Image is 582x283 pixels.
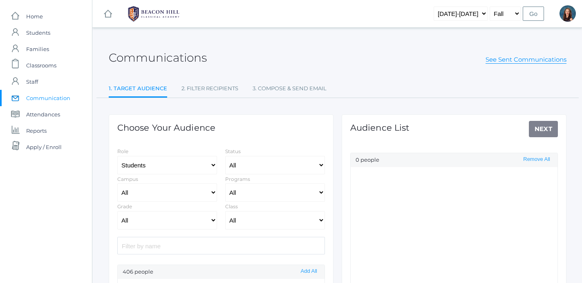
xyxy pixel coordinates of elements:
[26,41,49,57] span: Families
[109,80,167,98] a: 1. Target Audience
[26,123,47,139] span: Reports
[117,203,132,209] label: Grade
[351,153,557,167] div: 0 people
[117,123,215,132] h1: Choose Your Audience
[26,57,56,74] span: Classrooms
[486,56,566,64] a: See Sent Communications
[26,106,60,123] span: Attendances
[118,265,325,279] div: 406 people
[181,80,238,97] a: 2. Filter Recipients
[225,176,250,182] label: Programs
[521,156,553,163] button: Remove All
[123,4,184,24] img: 1_BHCALogos-05.png
[350,123,410,132] h1: Audience List
[26,8,43,25] span: Home
[26,139,62,155] span: Apply / Enroll
[523,7,544,21] input: Go
[26,74,38,90] span: Staff
[109,51,207,64] h2: Communications
[117,148,128,154] label: Role
[225,203,238,209] label: Class
[560,5,576,22] div: Hilary Erickson
[298,268,320,275] button: Add All
[225,148,241,154] label: Status
[253,80,327,97] a: 3. Compose & Send Email
[117,237,325,254] input: Filter by name
[117,176,138,182] label: Campus
[26,25,50,41] span: Students
[26,90,70,106] span: Communication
